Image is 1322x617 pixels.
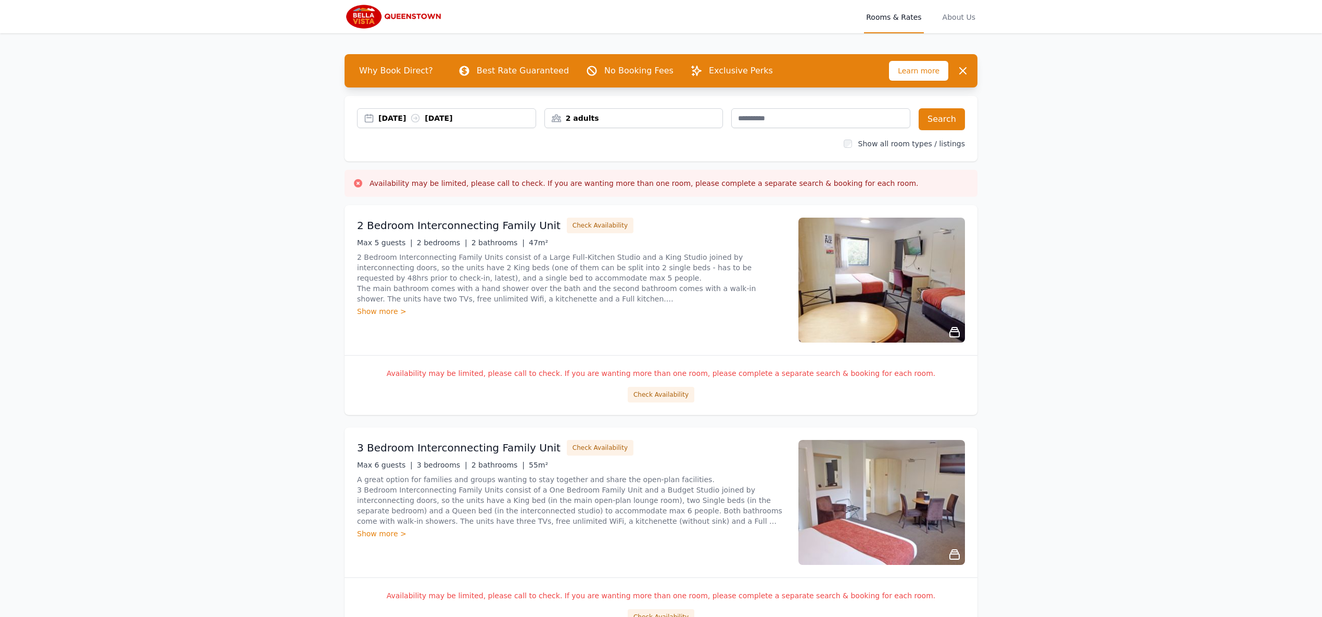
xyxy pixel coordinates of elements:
[357,590,965,601] p: Availability may be limited, please call to check. If you are wanting more than one room, please ...
[567,218,633,233] button: Check Availability
[345,4,445,29] img: Bella Vista Queenstown
[357,252,786,304] p: 2 Bedroom Interconnecting Family Units consist of a Large Full-Kitchen Studio and a King Studio j...
[357,474,786,526] p: A great option for families and groups wanting to stay together and share the open-plan facilitie...
[604,65,673,77] p: No Booking Fees
[889,61,948,81] span: Learn more
[417,461,467,469] span: 3 bedrooms |
[357,238,413,247] span: Max 5 guests |
[370,178,919,188] h3: Availability may be limited, please call to check. If you are wanting more than one room, please ...
[858,140,965,148] label: Show all room types / listings
[628,387,694,402] button: Check Availability
[357,528,786,539] div: Show more >
[472,238,525,247] span: 2 bathrooms |
[417,238,467,247] span: 2 bedrooms |
[529,238,548,247] span: 47m²
[477,65,569,77] p: Best Rate Guaranteed
[357,218,561,233] h3: 2 Bedroom Interconnecting Family Unit
[357,306,786,317] div: Show more >
[529,461,548,469] span: 55m²
[919,108,965,130] button: Search
[709,65,773,77] p: Exclusive Perks
[351,60,441,81] span: Why Book Direct?
[567,440,633,456] button: Check Availability
[472,461,525,469] span: 2 bathrooms |
[378,113,536,123] div: [DATE] [DATE]
[357,440,561,455] h3: 3 Bedroom Interconnecting Family Unit
[357,461,413,469] span: Max 6 guests |
[545,113,723,123] div: 2 adults
[357,368,965,379] p: Availability may be limited, please call to check. If you are wanting more than one room, please ...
